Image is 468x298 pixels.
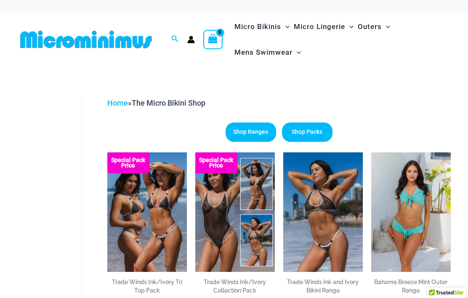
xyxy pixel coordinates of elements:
a: View Shopping Cart, empty [203,30,223,49]
a: Tradewinds Ink and Ivory 384 Halter 453 Micro 02Tradewinds Ink and Ivory 384 Halter 453 Micro 01T... [283,152,363,272]
span: Menu Toggle [292,42,301,63]
a: OutersMenu ToggleMenu Toggle [356,14,392,40]
a: Micro LingerieMenu ToggleMenu Toggle [292,14,356,40]
h2: Trade Winds Ink and Ivory Bikini Range [283,278,363,295]
a: Collection Pack Collection Pack b (1)Collection Pack b (1) [195,152,275,272]
img: Collection Pack [195,152,275,272]
a: Trade Winds Ink/Ivory Tri Top Pack [107,278,187,298]
img: Top Bum Pack [107,152,187,272]
a: Account icon link [187,36,195,43]
a: Shop Packs [282,122,332,142]
a: Trade Winds Ink/Ivory Collection Pack [195,278,275,298]
span: Menu Toggle [345,16,354,37]
span: » [107,98,205,107]
span: Micro Lingerie [294,16,345,37]
h2: Bahama Breeze Mint Outer Range [371,278,451,295]
b: Special Pack Price [195,157,237,168]
a: Top Bum Pack Top Bum Pack bTop Bum Pack b [107,152,187,272]
a: Bahama Breeze Mint 9116 Crop Top 5119 Shorts 01v2Bahama Breeze Mint 9116 Crop Top 5119 Shorts 04v... [371,152,451,272]
a: Mens SwimwearMenu ToggleMenu Toggle [232,40,303,65]
span: Outers [358,16,382,37]
a: Home [107,98,128,107]
iframe: TrustedSite Certified [21,90,97,258]
a: Bahama Breeze Mint Outer Range [371,278,451,298]
img: Bahama Breeze Mint 9116 Crop Top 5119 Shorts 01v2 [371,152,451,272]
a: Micro BikinisMenu ToggleMenu Toggle [232,14,292,40]
h2: Trade Winds Ink/Ivory Tri Top Pack [107,278,187,295]
span: Mens Swimwear [234,42,292,63]
a: Shop Ranges [226,122,276,142]
span: Menu Toggle [382,16,390,37]
nav: Site Navigation [231,13,451,67]
b: Special Pack Price [107,157,149,168]
a: Search icon link [171,34,179,45]
span: The Micro Bikini Shop [132,98,205,107]
h2: Trade Winds Ink/Ivory Collection Pack [195,278,275,295]
img: Tradewinds Ink and Ivory 384 Halter 453 Micro 02 [283,152,363,272]
a: Trade Winds Ink and Ivory Bikini Range [283,278,363,298]
span: Menu Toggle [281,16,290,37]
img: MM SHOP LOGO FLAT [17,30,155,49]
span: Micro Bikinis [234,16,281,37]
